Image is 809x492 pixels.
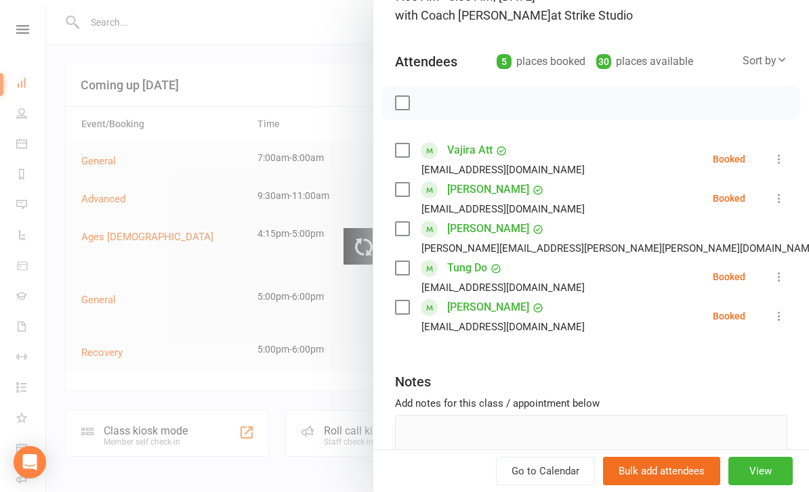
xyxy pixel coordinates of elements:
[447,139,493,161] a: Vajira Att
[14,446,46,478] div: Open Intercom Messenger
[743,52,787,70] div: Sort by
[713,194,745,203] div: Booked
[447,257,487,279] a: Tung Do
[713,272,745,282] div: Booked
[596,54,611,69] div: 30
[421,279,585,296] div: [EMAIL_ADDRESS][DOMAIN_NAME]
[603,457,720,485] button: Bulk add attendees
[497,54,512,69] div: 5
[496,457,595,485] a: Go to Calendar
[447,296,529,318] a: [PERSON_NAME]
[421,200,585,218] div: [EMAIL_ADDRESS][DOMAIN_NAME]
[421,318,585,336] div: [EMAIL_ADDRESS][DOMAIN_NAME]
[596,52,693,71] div: places available
[447,179,529,200] a: [PERSON_NAME]
[728,457,793,485] button: View
[551,8,633,22] span: at Strike Studio
[713,154,745,164] div: Booked
[395,395,787,411] div: Add notes for this class / appointment below
[395,52,457,71] div: Attendees
[421,161,585,179] div: [EMAIL_ADDRESS][DOMAIN_NAME]
[395,372,431,391] div: Notes
[395,8,551,22] span: with Coach [PERSON_NAME]
[713,311,745,321] div: Booked
[497,52,585,71] div: places booked
[447,218,529,240] a: [PERSON_NAME]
